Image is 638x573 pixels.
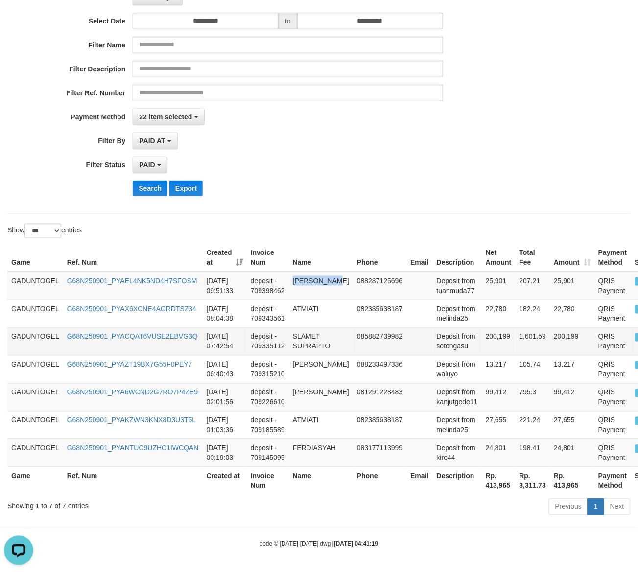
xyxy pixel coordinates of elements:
td: GADUNTOGEL [7,439,63,467]
td: Deposit from melinda25 [433,411,482,439]
th: Phone [353,467,406,495]
td: 083177113999 [353,439,406,467]
td: 795.3 [516,383,550,411]
td: 088287125696 [353,272,406,300]
td: [DATE] 02:01:56 [203,383,247,411]
th: Ref. Num [63,467,203,495]
td: Deposit from kanjutgede11 [433,383,482,411]
th: Payment Method [594,244,631,272]
td: GADUNTOGEL [7,272,63,300]
span: PAID AT [139,137,165,145]
td: Deposit from melinda25 [433,299,482,327]
th: Game [7,467,63,495]
td: 25,901 [482,272,516,300]
a: G68N250901_PYAEL4NK5ND4H7SFOSM [67,277,197,285]
th: Ref. Num [63,244,203,272]
td: 13,217 [482,355,516,383]
td: 088233497336 [353,355,406,383]
td: FERDIASYAH [289,439,353,467]
td: deposit - 709226610 [247,383,289,411]
a: G68N250901_PYANTUC9UZHC1IWCQAN [67,444,199,452]
td: QRIS Payment [594,383,631,411]
td: 085882739982 [353,327,406,355]
td: 207.21 [516,272,550,300]
td: deposit - 709185589 [247,411,289,439]
td: 105.74 [516,355,550,383]
td: QRIS Payment [594,299,631,327]
th: Net Amount [482,244,516,272]
td: 24,801 [550,439,594,467]
th: Description [433,244,482,272]
button: Export [169,181,203,196]
td: deposit - 709343561 [247,299,289,327]
th: Rp. 3,311.73 [516,467,550,495]
td: 27,655 [550,411,594,439]
td: QRIS Payment [594,411,631,439]
td: 99,412 [482,383,516,411]
td: 182.24 [516,299,550,327]
button: Search [133,181,167,196]
span: PAID [139,161,155,169]
a: G68N250901_PYAKZWN3KNX8D3U3T5L [67,416,196,424]
td: GADUNTOGEL [7,383,63,411]
a: G68N250901_PYA6WCND2G7RO7P4ZE9 [67,389,198,396]
td: GADUNTOGEL [7,327,63,355]
td: 27,655 [482,411,516,439]
td: ATMIATI [289,299,353,327]
a: G68N250901_PYAZT19BX7G55F0PEY7 [67,361,192,368]
th: Created at [203,467,247,495]
td: GADUNTOGEL [7,411,63,439]
td: QRIS Payment [594,272,631,300]
td: [PERSON_NAME] [289,272,353,300]
a: Next [604,499,631,515]
td: 081291228483 [353,383,406,411]
td: [DATE] 07:42:54 [203,327,247,355]
th: Description [433,467,482,495]
td: SLAMET SUPRAPTO [289,327,353,355]
td: GADUNTOGEL [7,355,63,383]
td: 082385638187 [353,411,406,439]
span: to [279,13,297,29]
th: Invoice Num [247,244,289,272]
td: deposit - 709315210 [247,355,289,383]
button: PAID [133,157,167,173]
td: deposit - 709145095 [247,439,289,467]
th: Amount: activate to sort column ascending [550,244,594,272]
td: QRIS Payment [594,439,631,467]
th: Name [289,467,353,495]
td: [DATE] 00:19:03 [203,439,247,467]
strong: [DATE] 04:41:19 [334,541,378,548]
div: Showing 1 to 7 of 7 entries [7,498,259,511]
td: 99,412 [550,383,594,411]
td: 22,780 [482,299,516,327]
small: code © [DATE]-[DATE] dwg | [260,541,378,548]
td: Deposit from tuanmuda77 [433,272,482,300]
span: 22 item selected [139,113,192,121]
button: Open LiveChat chat widget [4,4,33,33]
td: ATMIATI [289,411,353,439]
th: Email [407,467,433,495]
td: Deposit from sotongasu [433,327,482,355]
th: Name [289,244,353,272]
a: G68N250901_PYAX6XCNE4AGRDTSZ34 [67,305,196,313]
td: 082385638187 [353,299,406,327]
th: Rp. 413,965 [482,467,516,495]
th: Game [7,244,63,272]
td: 25,901 [550,272,594,300]
td: 200,199 [482,327,516,355]
th: Invoice Num [247,467,289,495]
td: 221.24 [516,411,550,439]
th: Created at: activate to sort column ascending [203,244,247,272]
td: Deposit from kiro44 [433,439,482,467]
td: QRIS Payment [594,355,631,383]
td: QRIS Payment [594,327,631,355]
td: deposit - 709335112 [247,327,289,355]
th: Total Fee [516,244,550,272]
a: G68N250901_PYACQAT6VUSE2EBVG3Q [67,333,198,341]
td: [PERSON_NAME] [289,355,353,383]
td: deposit - 709398462 [247,272,289,300]
td: GADUNTOGEL [7,299,63,327]
th: Phone [353,244,406,272]
td: [PERSON_NAME] [289,383,353,411]
td: [DATE] 01:03:36 [203,411,247,439]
